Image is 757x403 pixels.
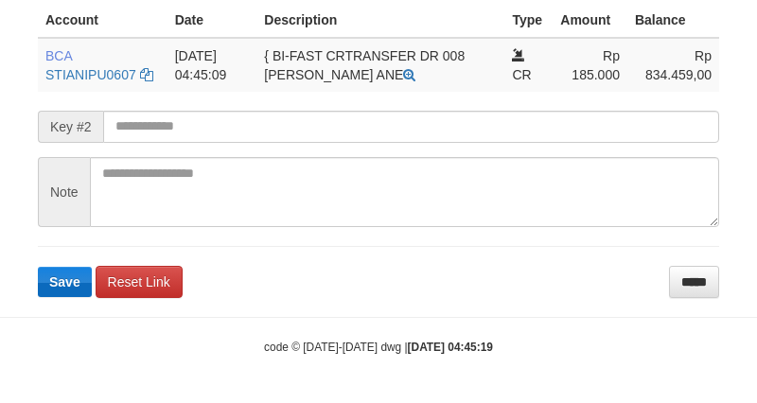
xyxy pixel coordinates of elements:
a: Reset Link [96,266,183,298]
span: Note [38,157,90,227]
th: Description [256,3,504,38]
td: Rp 185.000 [553,38,627,92]
button: Save [38,267,92,297]
span: CR [512,67,531,82]
strong: [DATE] 04:45:19 [408,341,493,354]
small: code © [DATE]-[DATE] dwg | [264,341,493,354]
span: Save [49,274,80,289]
span: Key #2 [38,111,103,143]
span: BCA [45,48,72,63]
th: Amount [553,3,627,38]
th: Account [38,3,167,38]
th: Balance [627,3,719,38]
span: Reset Link [108,274,170,289]
td: Rp 834.459,00 [627,38,719,92]
a: Copy STIANIPU0607 to clipboard [140,67,153,82]
td: [DATE] 04:45:09 [167,38,257,92]
th: Date [167,3,257,38]
a: STIANIPU0607 [45,67,136,82]
th: Type [504,3,553,38]
td: { BI-FAST CRTRANSFER DR 008 [PERSON_NAME] ANE [256,38,504,92]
